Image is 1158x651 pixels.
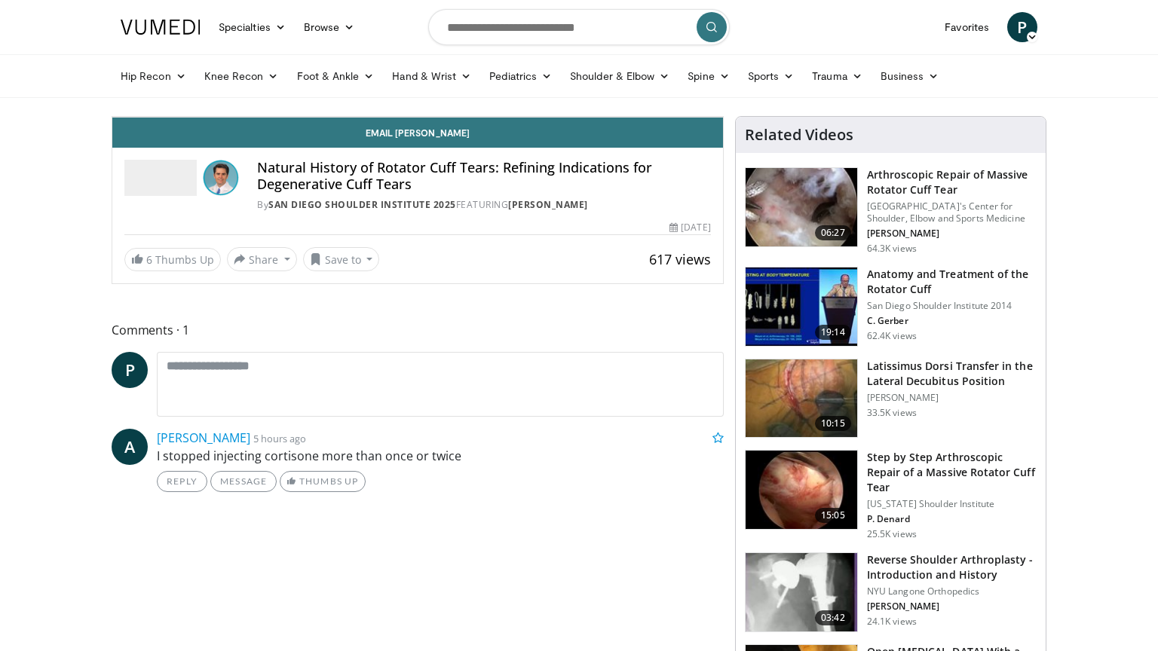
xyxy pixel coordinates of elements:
p: C. Gerber [867,315,1037,327]
span: 06:27 [815,225,851,240]
a: P [112,352,148,388]
a: 6 Thumbs Up [124,248,221,271]
a: [PERSON_NAME] [157,429,250,446]
a: Hand & Wrist [383,61,480,91]
p: 25.5K views [867,528,917,540]
p: NYU Langone Orthopedics [867,585,1037,598]
a: Business [872,61,948,91]
a: Shoulder & Elbow [561,61,679,91]
p: 24.1K views [867,616,917,628]
p: [PERSON_NAME] [867,601,1037,613]
input: Search topics, interventions [428,9,730,45]
img: 38501_0000_3.png.150x105_q85_crop-smart_upscale.jpg [746,359,857,438]
a: San Diego Shoulder Institute 2025 [268,198,456,211]
img: 281021_0002_1.png.150x105_q85_crop-smart_upscale.jpg [746,168,857,246]
a: Pediatrics [480,61,561,91]
video-js: Video Player [112,117,723,118]
h3: Arthroscopic Repair of Massive Rotator Cuff Tear [867,167,1037,197]
a: Thumbs Up [280,471,365,492]
a: 06:27 Arthroscopic Repair of Massive Rotator Cuff Tear [GEOGRAPHIC_DATA]'s Center for Shoulder, E... [745,167,1037,255]
p: [PERSON_NAME] [867,228,1037,240]
span: 617 views [649,250,711,268]
a: Hip Recon [112,61,195,91]
img: Avatar [203,160,239,196]
h3: Latissimus Dorsi Transfer in the Lateral Decubitus Position [867,359,1037,389]
a: 19:14 Anatomy and Treatment of the Rotator Cuff San Diego Shoulder Institute 2014 C. Gerber 62.4K... [745,267,1037,347]
h3: Anatomy and Treatment of the Rotator Cuff [867,267,1037,297]
a: Spine [679,61,738,91]
p: P. Denard [867,513,1037,525]
small: 5 hours ago [253,432,306,445]
p: 33.5K views [867,407,917,419]
h3: Step by Step Arthroscopic Repair of a Massive Rotator Cuff Tear [867,450,1037,495]
div: [DATE] [669,221,710,234]
span: 03:42 [815,610,851,625]
a: [PERSON_NAME] [508,198,588,211]
div: By FEATURING [257,198,711,212]
img: VuMedi Logo [121,20,201,35]
span: 15:05 [815,508,851,523]
a: A [112,429,148,465]
a: 03:42 Reverse Shoulder Arthroplasty - Introduction and History NYU Langone Orthopedics [PERSON_NA... [745,552,1037,632]
a: 15:05 Step by Step Arthroscopic Repair of a Massive Rotator Cuff Tear [US_STATE] Shoulder Institu... [745,450,1037,540]
span: 19:14 [815,325,851,340]
span: 10:15 [815,416,851,431]
button: Save to [303,247,380,271]
img: 58008271-3059-4eea-87a5-8726eb53a503.150x105_q85_crop-smart_upscale.jpg [746,267,857,346]
a: Sports [739,61,804,91]
a: Knee Recon [195,61,288,91]
p: [GEOGRAPHIC_DATA]'s Center for Shoulder, Elbow and Sports Medicine [867,200,1037,225]
span: Comments 1 [112,320,724,340]
p: I stopped injecting cortisone more than once or twice [157,447,724,465]
a: Trauma [803,61,872,91]
img: 7cd5bdb9-3b5e-40f2-a8f4-702d57719c06.150x105_q85_crop-smart_upscale.jpg [746,451,857,529]
button: Share [227,247,297,271]
a: Reply [157,471,207,492]
p: [US_STATE] Shoulder Institute [867,498,1037,510]
span: 6 [146,252,152,267]
img: San Diego Shoulder Institute 2025 [124,160,197,196]
p: San Diego Shoulder Institute 2014 [867,300,1037,312]
a: Email [PERSON_NAME] [112,118,723,148]
a: 10:15 Latissimus Dorsi Transfer in the Lateral Decubitus Position [PERSON_NAME] 33.5K views [745,359,1037,439]
a: Foot & Ankle [288,61,384,91]
img: zucker_4.png.150x105_q85_crop-smart_upscale.jpg [746,553,857,631]
a: Message [210,471,277,492]
p: 64.3K views [867,243,917,255]
h4: Natural History of Rotator Cuff Tears: Refining Indications for Degenerative Cuff Tears [257,160,711,192]
h4: Related Videos [745,126,853,144]
a: P [1007,12,1037,42]
p: [PERSON_NAME] [867,392,1037,404]
p: 62.4K views [867,330,917,342]
h3: Reverse Shoulder Arthroplasty - Introduction and History [867,552,1037,582]
a: Specialties [210,12,295,42]
a: Browse [295,12,364,42]
a: Favorites [936,12,998,42]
